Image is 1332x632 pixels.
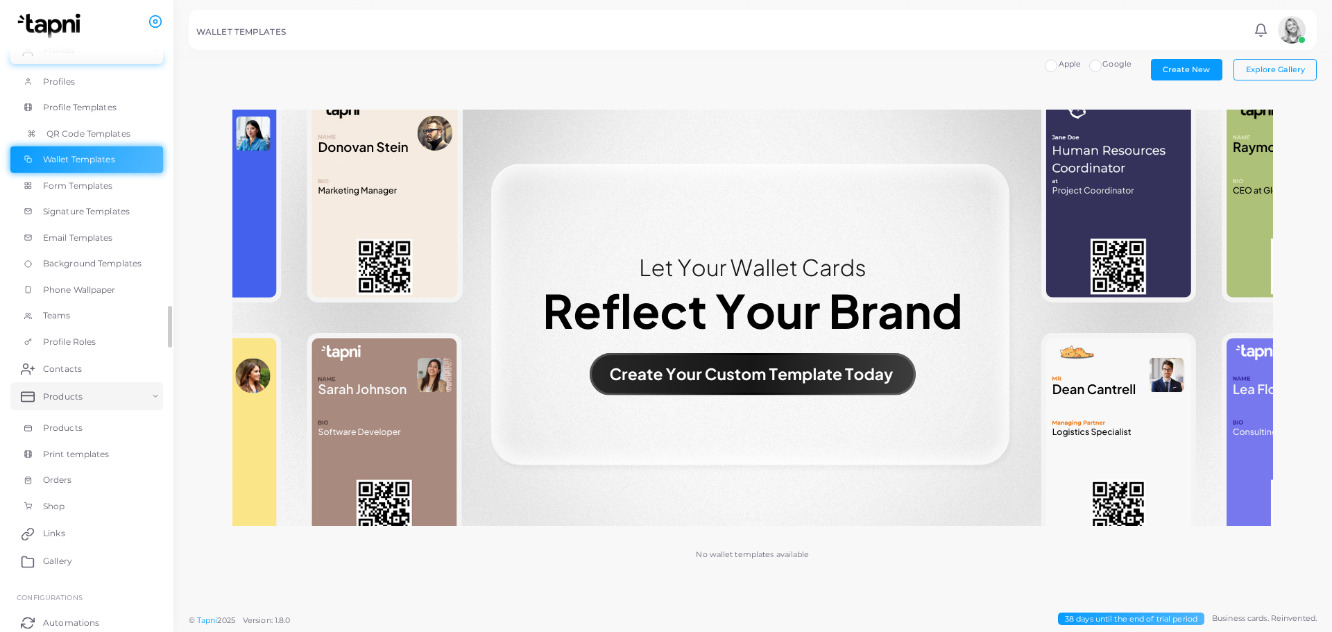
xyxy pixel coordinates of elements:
a: QR Code Templates [10,121,163,147]
span: Signature Templates [43,205,130,218]
span: 38 days until the end of trial period [1058,613,1204,626]
a: Gallery [10,547,163,575]
span: Create New [1163,65,1210,74]
a: Wallet Templates [10,146,163,173]
a: Email Templates [10,225,163,251]
span: Configurations [17,593,83,601]
span: 2025 [217,615,234,626]
img: avatar [1278,16,1306,44]
span: Profiles [43,76,75,88]
span: Products [43,422,83,434]
a: Profiles [10,69,163,95]
span: Business cards. Reinvented. [1212,613,1317,624]
span: Links [43,527,65,540]
a: Contacts [10,355,163,382]
a: Teams [10,302,163,329]
a: Background Templates [10,250,163,277]
p: No wallet templates available [696,549,809,561]
span: Version: 1.8.0 [243,615,291,625]
span: © [189,615,290,626]
span: Wallet Templates [43,153,115,166]
a: Shop [10,493,163,520]
button: Explore Gallery [1233,59,1317,80]
img: logo [12,13,89,39]
span: Orders [43,474,72,486]
span: Profiles [43,44,75,56]
span: QR Code Templates [46,128,130,140]
span: Automations [43,617,99,629]
a: Print templates [10,441,163,468]
span: Apple [1059,59,1082,69]
span: Gallery [43,555,72,567]
button: Create New [1151,59,1222,80]
a: Tapni [197,615,218,625]
a: Orders [10,467,163,493]
a: Signature Templates [10,198,163,225]
h5: WALLET TEMPLATES [196,27,286,37]
span: Profile Templates [43,101,117,114]
span: Background Templates [43,257,142,270]
span: Email Templates [43,232,113,244]
img: No wallet templates [232,110,1273,526]
a: Products [10,382,163,410]
span: Teams [43,309,71,322]
a: Profiles [10,36,163,64]
span: Contacts [43,363,82,375]
span: Phone Wallpaper [43,284,116,296]
span: Form Templates [43,180,113,192]
a: Profile Templates [10,94,163,121]
a: Profile Roles [10,329,163,355]
a: Phone Wallpaper [10,277,163,303]
span: Products [43,391,83,403]
span: Shop [43,500,65,513]
a: Products [10,415,163,441]
span: Google [1102,59,1132,69]
span: Explore Gallery [1246,65,1305,74]
a: Links [10,520,163,547]
span: Print templates [43,448,110,461]
span: Profile Roles [43,336,96,348]
a: Form Templates [10,173,163,199]
a: avatar [1274,16,1309,44]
